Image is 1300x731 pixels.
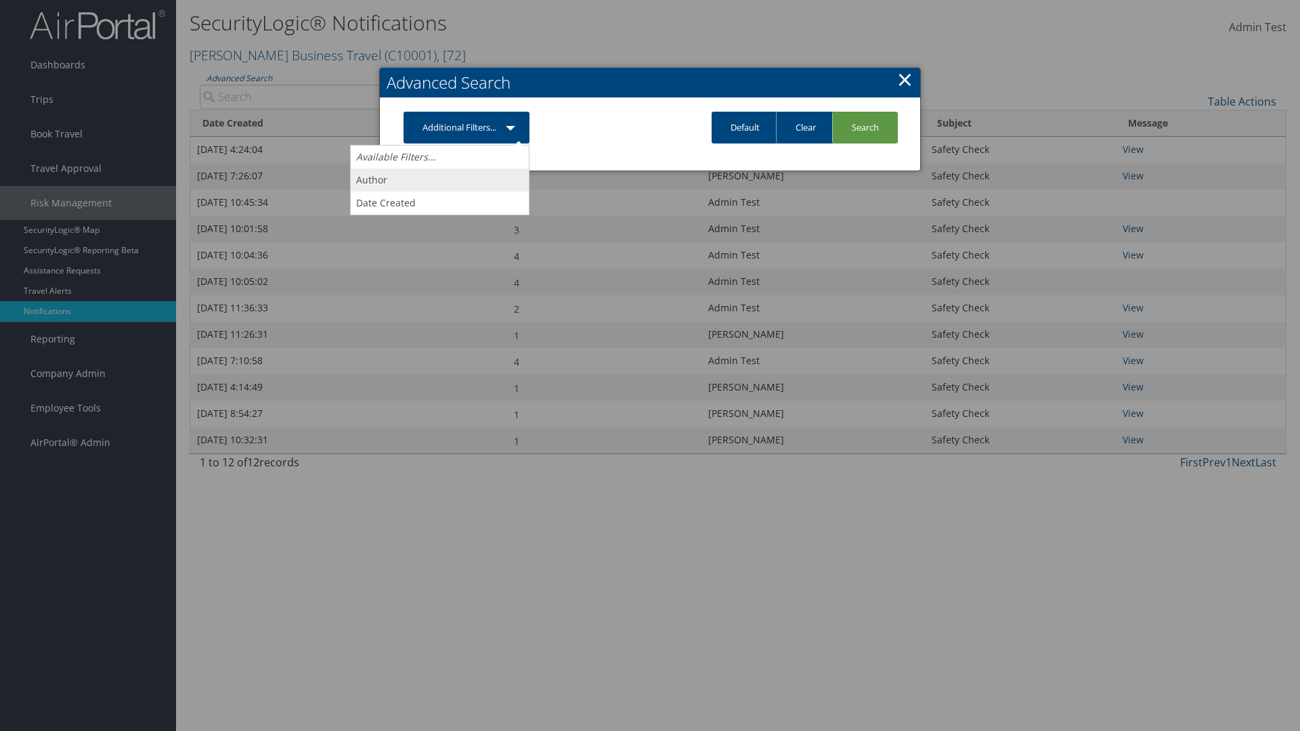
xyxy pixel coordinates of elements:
[351,192,529,215] a: Date Created
[776,112,835,143] a: Clear
[351,169,529,192] a: Author
[356,150,436,163] i: Available Filters...
[404,112,529,143] a: Additional Filters...
[832,112,898,143] a: Search
[712,112,779,143] a: Default
[897,66,913,93] a: Close
[380,68,920,97] h2: Advanced Search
